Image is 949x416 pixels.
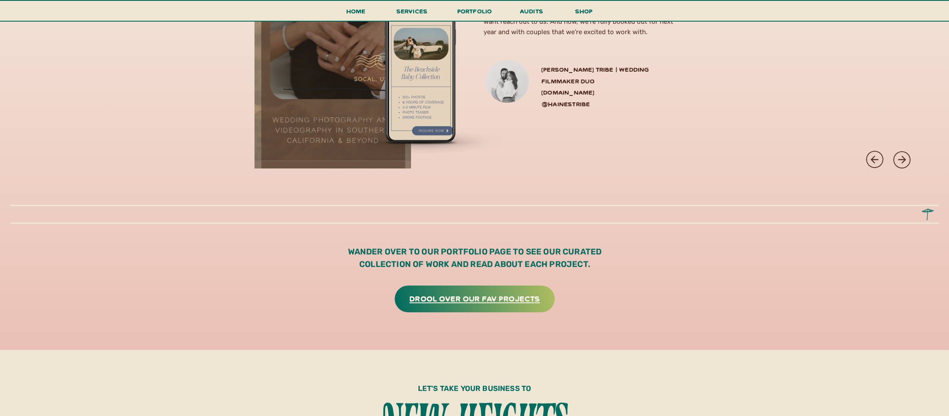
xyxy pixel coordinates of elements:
[519,6,544,21] a: audits
[403,292,546,305] a: drool over our fav projects
[454,6,495,22] a: portfolio
[563,6,604,21] a: shop
[541,64,681,103] h3: [PERSON_NAME] Tribe | WEDDING filmmaker duo [DOMAIN_NAME] @hainestribe
[342,6,369,22] a: Home
[396,7,428,15] span: services
[362,384,587,398] h2: Let's take your business to
[341,246,608,272] p: Wander over to our portfolio page to see our curated collection of work and read about each project.
[394,6,430,22] a: services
